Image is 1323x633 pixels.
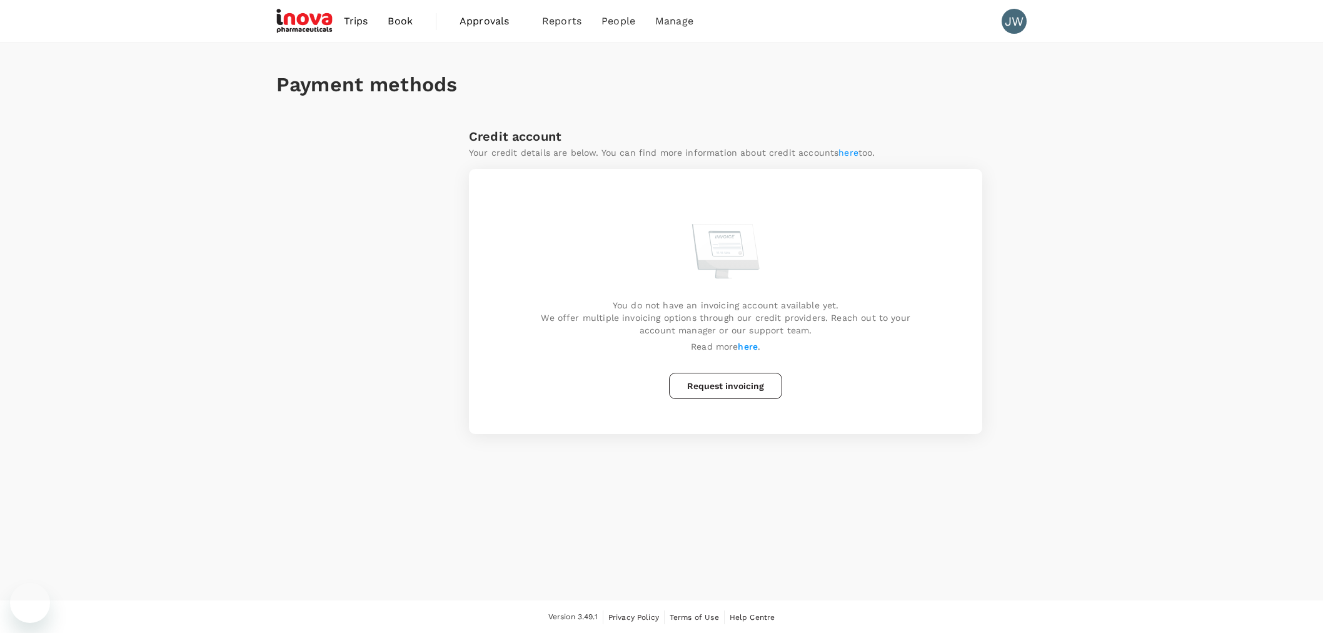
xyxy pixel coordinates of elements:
[388,14,413,29] span: Book
[276,73,1047,96] h1: Payment methods
[344,14,368,29] span: Trips
[469,126,561,146] h6: Credit account
[655,14,693,29] span: Manage
[730,613,775,622] span: Help Centre
[469,146,875,159] p: Your credit details are below. You can find more information about credit accounts too.
[542,14,581,29] span: Reports
[670,613,719,622] span: Terms of Use
[669,373,782,399] button: Request invoicing
[10,583,50,623] iframe: Button to launch messaging window
[730,610,775,624] a: Help Centre
[548,611,598,624] span: Version 3.49.1
[276,8,334,35] img: iNova Pharmaceuticals
[504,299,947,337] p: You do not have an invoicing account available yet. We offer multiple invoicing options through o...
[601,14,635,29] span: People
[460,14,522,29] span: Approvals
[608,610,659,624] a: Privacy Policy
[608,613,659,622] span: Privacy Policy
[670,610,719,624] a: Terms of Use
[504,340,947,353] p: Read more .
[1002,9,1027,34] div: JW
[838,148,858,158] a: here
[738,342,758,352] a: here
